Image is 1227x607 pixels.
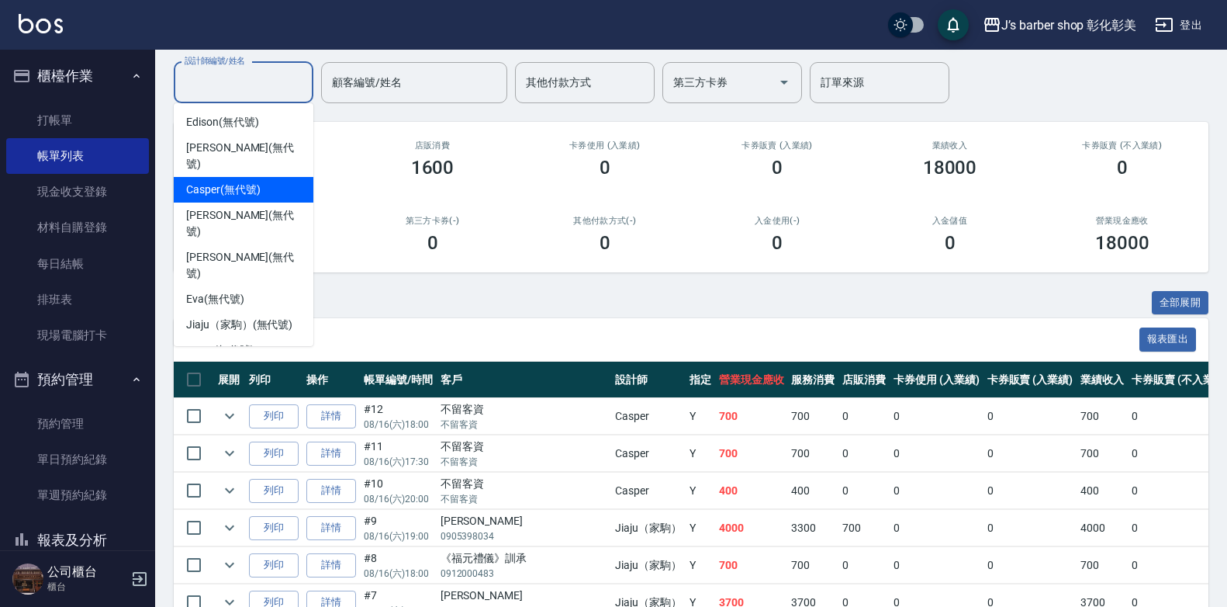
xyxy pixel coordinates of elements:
a: 帳單列表 [6,138,149,174]
p: 08/16 (六) 20:00 [364,492,433,506]
h3: 0 [772,157,783,179]
button: 報表匯出 [1139,328,1197,352]
div: [PERSON_NAME] [441,588,608,604]
button: 列印 [249,404,299,428]
td: 0 [983,510,1077,546]
span: [PERSON_NAME] (無代號) [186,140,301,172]
p: 08/16 (六) 18:00 [364,418,433,432]
div: 不留客資 [441,439,608,455]
th: 卡券販賣 (入業績) [983,362,1077,398]
td: #10 [360,473,437,509]
td: 0 [890,547,983,584]
td: Casper [611,473,686,509]
a: 現場電腦打卡 [6,317,149,353]
td: 0 [838,398,890,435]
th: 服務消費 [787,362,838,398]
h2: 卡券販賣 (入業績) [710,140,845,151]
td: Y [686,510,715,546]
a: 詳情 [306,404,356,428]
span: [PERSON_NAME] (無代號) [186,207,301,240]
td: Jiaju（家駒） [611,510,686,546]
img: Person [12,564,43,595]
a: 單日預約紀錄 [6,442,149,477]
h2: 店販消費 [365,140,499,151]
td: 4000 [715,510,788,546]
td: Casper [611,398,686,435]
a: 現金收支登錄 [6,174,149,210]
th: 帳單編號/時間 [360,362,437,398]
span: 訂單列表 [192,332,1139,348]
a: 每日結帳 [6,246,149,282]
div: 不留客資 [441,476,608,492]
td: Y [686,398,715,435]
h2: 入金儲值 [882,216,1017,226]
h2: 業績收入 [882,140,1017,151]
td: 0 [890,435,983,472]
td: 400 [1077,473,1128,509]
td: 700 [787,398,838,435]
button: J’s barber shop 彰化彰美 [976,9,1142,41]
td: #11 [360,435,437,472]
button: 櫃檯作業 [6,56,149,96]
button: expand row [218,442,241,465]
th: 設計師 [611,362,686,398]
td: #8 [360,547,437,584]
td: #9 [360,510,437,546]
label: 設計師編號/姓名 [185,55,245,67]
h3: 18000 [923,157,977,179]
h2: 卡券使用 (入業績) [537,140,672,151]
td: Jiaju（家駒） [611,547,686,584]
td: 700 [715,398,788,435]
td: Casper [611,435,686,472]
p: 0912000483 [441,567,608,581]
td: Y [686,547,715,584]
button: Open [772,70,797,95]
th: 操作 [302,362,360,398]
td: 700 [715,435,788,472]
td: 0 [983,473,1077,509]
td: 700 [1077,398,1128,435]
td: 0 [983,547,1077,584]
p: 櫃台 [47,580,126,594]
td: 700 [787,435,838,472]
td: 700 [838,510,890,546]
a: 詳情 [306,442,356,466]
a: 詳情 [306,553,356,578]
th: 業績收入 [1077,362,1128,398]
td: 400 [787,473,838,509]
a: 打帳單 [6,102,149,138]
p: 08/16 (六) 18:00 [364,567,433,581]
span: Edison (無代號) [186,114,258,130]
td: 0 [983,435,1077,472]
th: 列印 [245,362,302,398]
td: 0 [838,473,890,509]
a: 報表匯出 [1139,331,1197,346]
div: J’s barber shop 彰化彰美 [1001,16,1136,35]
span: Eva (無代號) [186,291,244,307]
span: LUNA (無代號) [186,342,254,359]
th: 指定 [686,362,715,398]
td: Y [686,435,715,472]
button: expand row [218,516,241,539]
td: 0 [890,473,983,509]
h3: 0 [427,232,438,254]
td: 4000 [1077,510,1128,546]
button: expand row [218,404,241,428]
td: 700 [1077,435,1128,472]
h2: 其他付款方式(-) [537,216,672,226]
td: 700 [1077,547,1128,584]
td: 0 [890,398,983,435]
button: 登出 [1149,11,1208,40]
th: 展開 [214,362,245,398]
h3: 1600 [411,157,455,179]
p: 不留客資 [441,455,608,469]
button: expand row [218,479,241,502]
td: 400 [715,473,788,509]
h3: 0 [772,232,783,254]
button: expand row [218,553,241,577]
td: Y [686,473,715,509]
div: 不留客資 [441,401,608,418]
button: 全部展開 [1152,291,1209,315]
h2: 入金使用(-) [710,216,845,226]
button: 列印 [249,479,299,503]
